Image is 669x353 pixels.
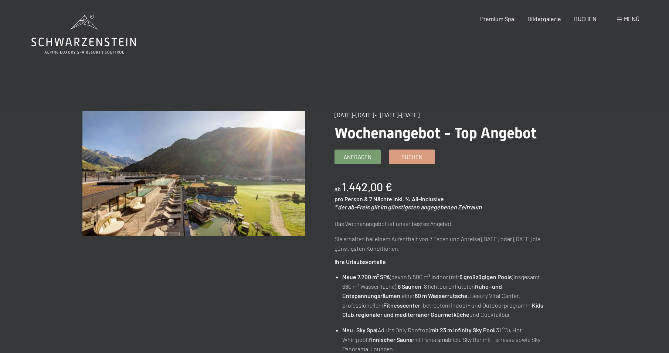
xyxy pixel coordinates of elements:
[334,195,368,202] span: pro Person &
[369,336,412,343] strong: finnischer Sauna
[342,272,557,319] li: (davon 5.500 m² indoor) mit (insgesamt 680 m² Wasserfläche), , 8 lichtdurchfluteten einer , Beaut...
[335,150,380,164] a: Anfragen
[401,153,422,161] span: Buchen
[369,195,392,202] span: 7 Nächte
[574,15,597,22] a: BUCHEN
[383,302,420,309] strong: Fitnesscenter
[398,283,421,290] strong: 8 Saunen
[430,326,495,333] strong: mit 23 m Infinity Sky Pool
[356,311,469,318] strong: regionaler und mediterraner Gourmetküche
[334,258,386,265] strong: Ihre Urlaubsvorteile
[334,234,557,253] p: Sie erhalten bei einem Aufenthalt von 7 Tagen und Anreise [DATE] oder [DATE] die günstigsten Kond...
[82,111,305,236] img: Wochenangebot - Top Angebot
[527,15,561,22] a: Bildergalerie
[393,195,444,202] span: inkl. ¾ All-Inclusive
[334,111,374,118] span: [DATE]–[DATE]
[375,111,420,118] span: • [DATE]–[DATE]
[344,153,371,161] span: Anfragen
[334,185,341,192] span: ab
[342,326,376,333] strong: Neu: Sky Spa
[342,273,390,280] strong: Neue 7.700 m² SPA
[334,203,482,210] em: * der ab-Preis gilt im günstigsten angegebenen Zeitraum
[624,15,639,22] span: Menü
[389,150,435,164] a: Buchen
[480,15,514,22] a: Premium Spa
[342,180,392,193] b: 1.442,00 €
[334,124,537,142] span: Wochenangebot - Top Angebot
[459,273,512,280] strong: 6 großzügigen Pools
[415,292,468,299] strong: 60 m Wasserrutsche
[334,219,557,229] p: Das Wochenangebot ist unser bestes Angebot.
